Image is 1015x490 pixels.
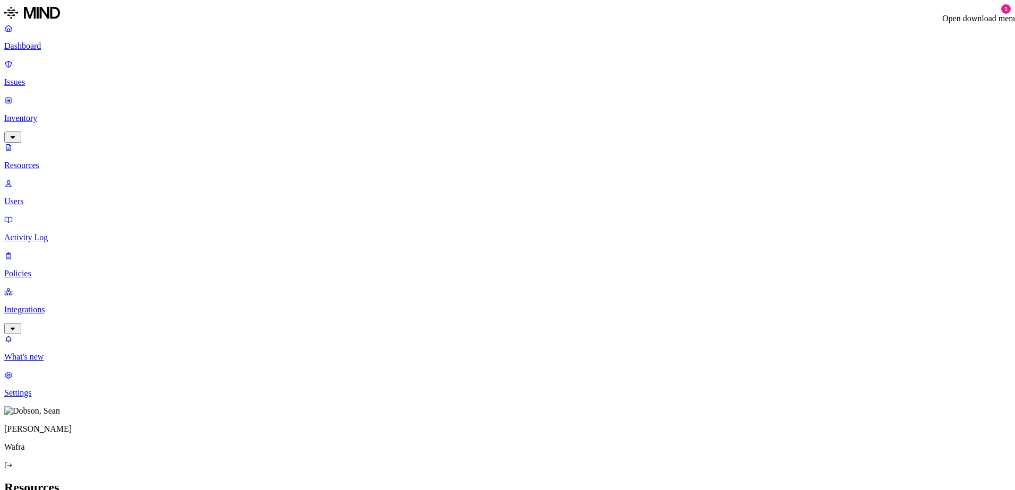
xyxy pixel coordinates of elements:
[4,59,1011,87] a: Issues
[4,406,60,416] img: Dobson, Sean
[4,233,1011,242] p: Activity Log
[1001,4,1011,14] div: 1
[4,4,60,21] img: MIND
[4,113,1011,123] p: Inventory
[4,442,1011,452] p: Wafra
[4,41,1011,51] p: Dashboard
[4,287,1011,332] a: Integrations
[4,269,1011,278] p: Policies
[4,334,1011,362] a: What's new
[4,215,1011,242] a: Activity Log
[4,161,1011,170] p: Resources
[4,251,1011,278] a: Policies
[4,197,1011,206] p: Users
[4,77,1011,87] p: Issues
[4,4,1011,23] a: MIND
[4,143,1011,170] a: Resources
[4,370,1011,398] a: Settings
[4,23,1011,51] a: Dashboard
[4,305,1011,314] p: Integrations
[4,95,1011,141] a: Inventory
[4,179,1011,206] a: Users
[4,352,1011,362] p: What's new
[4,388,1011,398] p: Settings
